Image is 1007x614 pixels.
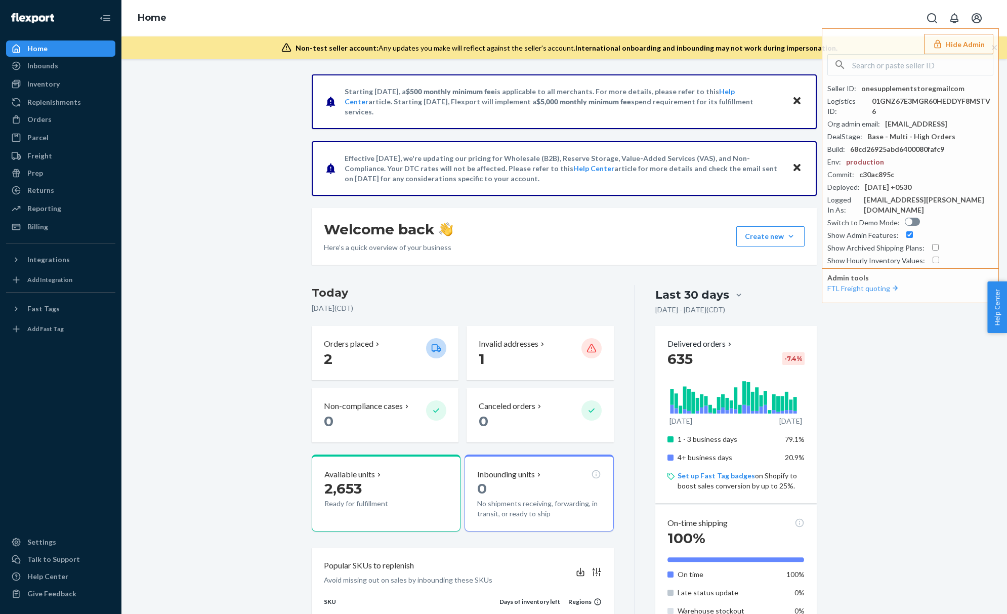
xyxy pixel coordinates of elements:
a: Talk to Support [6,551,115,567]
div: Regions [560,597,602,606]
p: Invalid addresses [479,338,538,350]
a: Home [6,40,115,57]
button: Orders placed 2 [312,326,458,380]
a: Orders [6,111,115,128]
div: -7.4 % [782,352,805,365]
div: Returns [27,185,54,195]
div: Add Integration [27,275,72,284]
span: 2,653 [324,480,362,497]
button: Available units2,653Ready for fulfillment [312,455,460,531]
div: Inventory [27,79,60,89]
div: c30ac895c [859,170,894,180]
div: Integrations [27,255,70,265]
p: Late status update [678,588,777,598]
div: Org admin email : [827,119,880,129]
span: 635 [667,350,693,367]
p: Available units [324,469,375,480]
p: Effective [DATE], we're updating our pricing for Wholesale (B2B), Reserve Storage, Value-Added Se... [345,153,782,184]
button: Fast Tags [6,301,115,317]
p: Avoid missing out on sales by inbounding these SKUs [324,575,492,585]
span: 1 [479,350,485,367]
div: Fast Tags [27,304,60,314]
button: Delivered orders [667,338,734,350]
div: Replenishments [27,97,81,107]
div: Env : [827,157,841,167]
a: Inbounds [6,58,115,74]
div: DealStage : [827,132,862,142]
p: Popular SKUs to replenish [324,560,414,571]
h3: Today [312,285,614,301]
div: Logistics ID : [827,96,867,116]
span: Non-test seller account: [296,44,379,52]
a: FTL Freight quoting [827,284,900,293]
a: Reporting [6,200,115,217]
p: Inbounding units [477,469,535,480]
div: [DATE] +0530 [865,182,911,192]
p: On time [678,569,777,580]
div: Any updates you make will reflect against the seller's account. [296,43,837,53]
p: [DATE] ( CDT ) [312,303,614,313]
div: Commit : [827,170,854,180]
a: Inventory [6,76,115,92]
button: Non-compliance cases 0 [312,388,458,442]
div: Switch to Demo Mode : [827,218,900,228]
div: [EMAIL_ADDRESS] [885,119,947,129]
h1: Welcome back [324,220,453,238]
button: Inbounding units0No shipments receiving, forwarding, in transit, or ready to ship [465,455,613,531]
div: Parcel [27,133,49,143]
a: Add Integration [6,272,115,288]
div: Give Feedback [27,589,76,599]
span: 20.9% [785,453,805,462]
div: Talk to Support [27,554,80,564]
p: On-time shipping [667,517,728,529]
a: Replenishments [6,94,115,110]
div: onesupplementstoregmailcom [861,84,964,94]
p: 4+ business days [678,453,777,463]
div: production [846,157,884,167]
div: Show Admin Features : [827,230,899,240]
p: Orders placed [324,338,373,350]
span: 0% [794,588,805,597]
div: Reporting [27,203,61,214]
a: Add Fast Tag [6,321,115,337]
p: Non-compliance cases [324,400,403,412]
div: Build : [827,144,845,154]
p: Admin tools [827,273,993,283]
ol: breadcrumbs [130,4,175,33]
a: Set up Fast Tag badges [678,471,755,480]
div: Base - Multi - High Orders [867,132,955,142]
div: [EMAIL_ADDRESS][PERSON_NAME][DOMAIN_NAME] [864,195,993,215]
div: Freight [27,151,52,161]
div: Add Fast Tag [27,324,64,333]
div: Seller ID : [827,84,856,94]
a: Parcel [6,130,115,146]
button: Open Search Box [922,8,942,28]
div: Help Center [27,571,68,582]
div: Show Hourly Inventory Values : [827,256,925,266]
span: 100% [667,529,705,547]
button: Create new [736,226,805,247]
div: Home [27,44,48,54]
img: Flexport logo [11,13,54,23]
p: [DATE] - [DATE] ( CDT ) [655,305,725,315]
p: Ready for fulfillment [324,499,418,509]
button: Close [790,94,804,109]
input: Search or paste seller ID [852,55,993,75]
span: 0 [324,413,333,430]
button: Open notifications [944,8,964,28]
div: Deployed : [827,182,860,192]
a: Help Center [573,164,614,173]
button: Integrations [6,252,115,268]
a: Home [138,12,166,23]
div: Settings [27,537,56,547]
div: Billing [27,222,48,232]
span: 0 [477,480,487,497]
span: $500 monthly minimum fee [406,87,495,96]
p: Canceled orders [479,400,535,412]
button: Invalid addresses 1 [467,326,613,380]
div: Prep [27,168,43,178]
p: Starting [DATE], a is applicable to all merchants. For more details, please refer to this article... [345,87,782,117]
a: Settings [6,534,115,550]
div: Last 30 days [655,287,729,303]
